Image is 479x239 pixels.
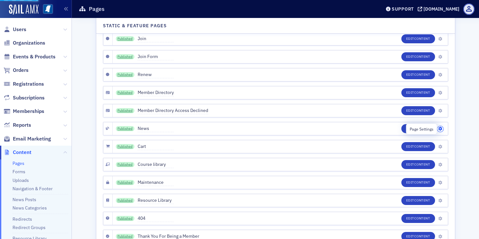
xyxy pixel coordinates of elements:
a: Published [116,54,134,59]
a: Published [116,198,134,203]
span: Maintenance [138,179,174,186]
button: EditContent [401,106,435,115]
a: News Posts [13,197,36,202]
a: Published [116,234,134,239]
a: Registrations [4,81,44,88]
button: EditContent [401,70,435,79]
span: Cart [138,143,174,150]
span: Renew [138,71,174,78]
span: Memberships [13,108,44,115]
a: Pages [13,160,24,166]
button: EditContent [401,196,435,205]
img: SailAMX [9,4,38,15]
button: EditContent [401,214,435,223]
span: Content [414,90,430,95]
span: Registrations [13,81,44,88]
a: Redirects [13,216,32,222]
h4: Static & Feature Pages [103,22,167,29]
button: EditContent [401,52,435,61]
span: Profile [463,4,475,15]
button: EditContent [401,178,435,187]
span: Content [414,126,430,131]
a: Memberships [4,108,44,115]
button: EditContent [401,34,435,43]
span: Email Marketing [13,135,51,142]
span: Content [414,36,430,41]
span: Content [414,234,430,238]
span: Organizations [13,39,45,47]
span: Content [414,162,430,166]
a: Orders [4,67,29,74]
a: Published [116,162,134,167]
a: Published [116,90,134,95]
a: Published [116,126,134,131]
a: View Homepage [38,4,53,15]
div: Support [392,6,414,12]
a: News Categories [13,205,47,211]
a: Email Marketing [4,135,51,142]
span: Users [13,26,26,33]
button: EditContent [401,124,435,133]
a: Users [4,26,26,33]
a: Content [4,149,31,156]
span: Content [414,72,430,77]
a: Published [116,180,134,185]
a: Uploads [13,177,29,183]
span: Join Form [138,53,174,60]
span: Content [414,54,430,59]
span: Content [13,149,31,156]
span: Resource Library [138,197,174,204]
span: News [138,125,174,132]
div: [DOMAIN_NAME] [423,6,459,12]
a: Published [116,216,134,221]
span: Reports [13,122,31,129]
span: Content [414,144,430,149]
span: Events & Products [13,53,56,60]
span: Course library [138,161,174,168]
a: Organizations [4,39,45,47]
a: Published [116,108,134,113]
button: EditContent [401,160,435,169]
button: [DOMAIN_NAME] [418,7,462,11]
a: Published [116,36,134,41]
button: EditContent [401,142,435,151]
a: Reports [4,122,31,129]
a: Published [116,144,134,149]
img: SailAMX [43,4,53,14]
span: Content [414,216,430,220]
span: Content [414,180,430,184]
a: Published [116,72,134,77]
span: Member Directory [138,89,174,96]
a: Events & Products [4,53,56,60]
button: EditContent [401,88,435,97]
span: Content [414,108,430,113]
a: Navigation & Footer [13,186,53,192]
a: Redirect Groups [13,225,46,230]
span: Subscriptions [13,94,45,101]
span: 404 [138,215,174,222]
a: Forms [13,169,25,175]
span: Orders [13,67,29,74]
span: Member Directory Access Declined [138,107,208,114]
span: Join [138,35,174,42]
span: Content [414,198,430,202]
h1: Pages [89,5,105,13]
a: Subscriptions [4,94,45,101]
